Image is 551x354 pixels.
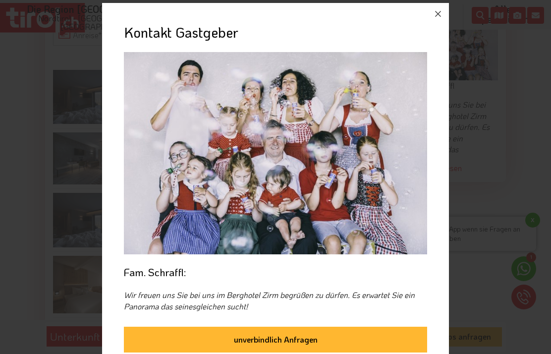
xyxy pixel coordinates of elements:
img: Fam. Schraffl [124,52,427,254]
div: Fam. Schraffl: [124,266,427,278]
button: Close [427,3,449,25]
div: Kontakt Gastgeber [124,25,427,40]
em: Wir freuen uns Sie bei uns im Berghotel Zirm begrüßen zu dürfen. Es erwartet Sie ein Panorama das... [124,290,415,311]
a: unverbindlich Anfragen [124,327,427,353]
